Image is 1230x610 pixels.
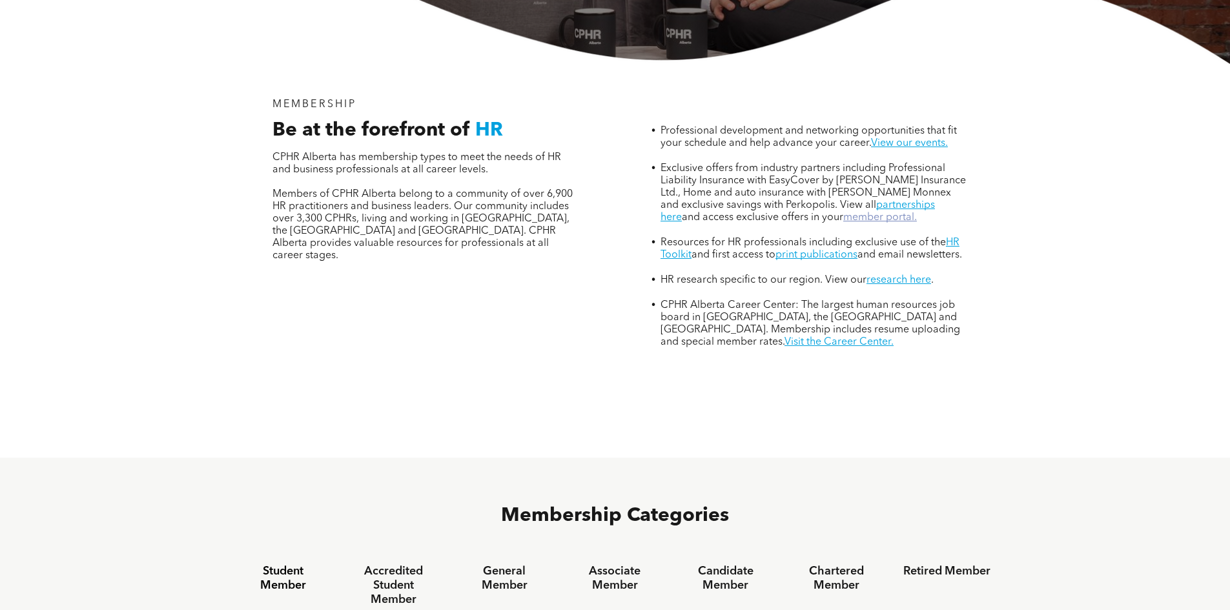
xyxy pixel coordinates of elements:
[460,564,548,593] h4: General Member
[871,138,948,148] a: View our events.
[571,564,659,593] h4: Associate Member
[661,126,957,148] span: Professional development and networking opportunities that fit your schedule and help advance you...
[903,564,990,578] h4: Retired Member
[501,506,729,525] span: Membership Categories
[784,337,894,347] a: Visit the Career Center.
[692,250,775,260] span: and first access to
[240,564,327,593] h4: Student Member
[350,564,437,607] h4: Accredited Student Member
[661,238,946,248] span: Resources for HR professionals including exclusive use of the
[682,212,843,223] span: and access exclusive offers in your
[272,121,470,140] span: Be at the forefront of
[661,300,960,347] span: CPHR Alberta Career Center: The largest human resources job board in [GEOGRAPHIC_DATA], the [GEOG...
[682,564,769,593] h4: Candidate Member
[843,212,917,223] a: member portal.
[661,275,866,285] span: HR research specific to our region. View our
[272,152,561,175] span: CPHR Alberta has membership types to meet the needs of HR and business professionals at all caree...
[793,564,880,593] h4: Chartered Member
[475,121,503,140] span: HR
[272,189,573,261] span: Members of CPHR Alberta belong to a community of over 6,900 HR practitioners and business leaders...
[857,250,962,260] span: and email newsletters.
[661,163,966,210] span: Exclusive offers from industry partners including Professional Liability Insurance with EasyCover...
[775,250,857,260] a: print publications
[272,99,357,110] span: MEMBERSHIP
[931,275,934,285] span: .
[866,275,931,285] a: research here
